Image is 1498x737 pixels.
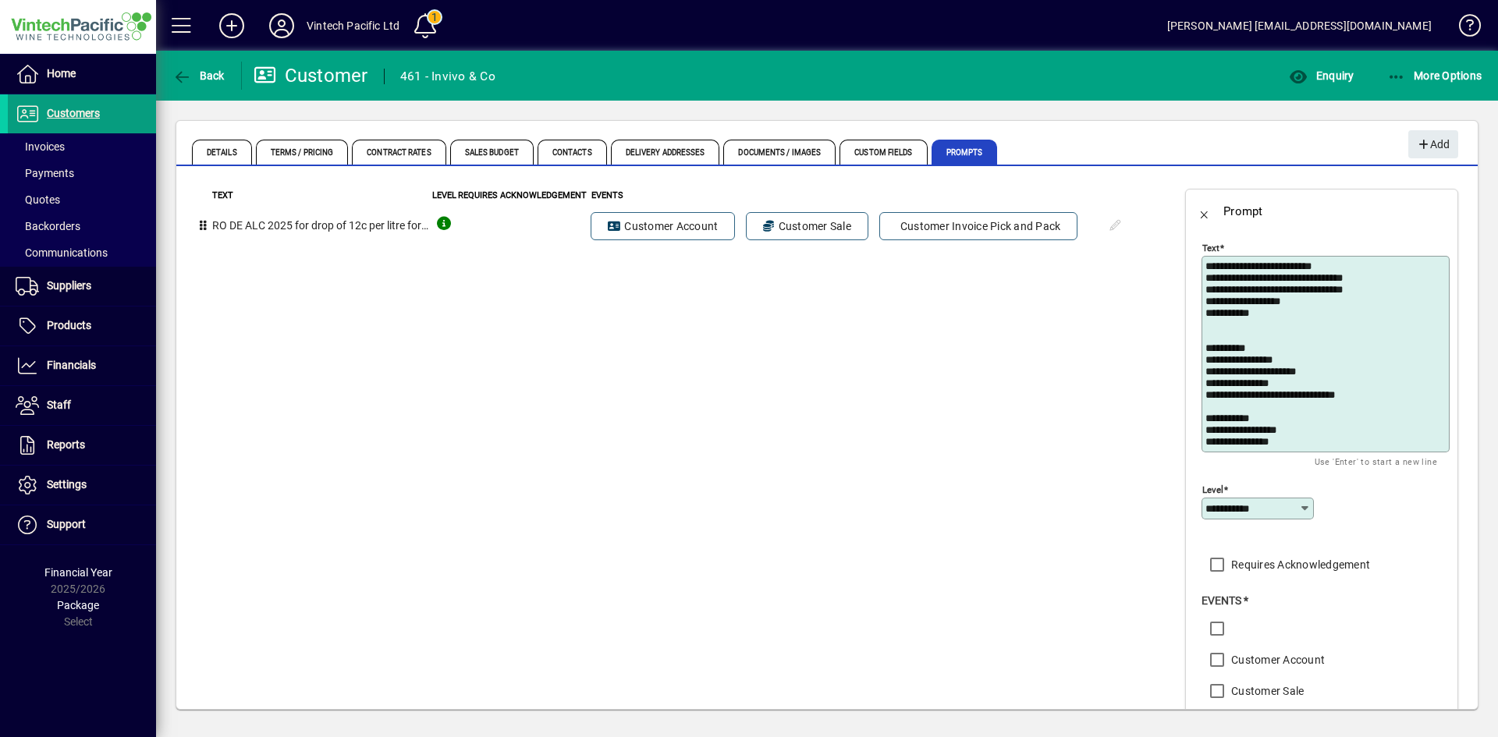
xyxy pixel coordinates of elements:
button: Back [169,62,229,90]
app-page-header-button: Back [156,62,242,90]
span: Package [57,599,99,611]
span: Financials [47,359,96,371]
a: Knowledge Base [1447,3,1478,54]
div: Customer [254,63,368,88]
td: RO DE ALC 2025 for drop of 12c per litre for 1.5% drop or more 9c per litre for 1.2% drop or lowe... [211,204,431,249]
span: Details [192,140,252,165]
span: Financial Year [44,566,112,579]
span: Customer Sale [763,218,851,234]
label: Requires Acknowledgement [1228,557,1370,572]
a: Invoices [8,133,156,160]
span: More Options [1387,69,1482,82]
span: Enquiry [1289,69,1354,82]
a: Payments [8,160,156,186]
button: Profile [257,12,307,40]
span: Contract Rates [352,140,445,165]
div: Vintech Pacific Ltd [307,13,399,38]
div: Prompt [1223,199,1263,224]
span: Customer Account [608,218,718,234]
label: Customer Sale [1228,683,1304,699]
span: Sales Budget [450,140,534,165]
a: Products [8,306,156,345]
span: Communications [16,246,108,259]
span: Add [1416,132,1450,158]
div: 461 - Invivo & Co [400,64,495,89]
span: Back [172,69,225,82]
span: Settings [47,478,87,491]
button: Back [1186,193,1223,230]
a: Staff [8,386,156,425]
span: Delivery Addresses [611,140,720,165]
span: Invoices [16,140,65,153]
mat-label: Text [1202,243,1219,253]
button: Enquiry [1285,62,1358,90]
span: Customers [47,107,100,119]
th: Events [591,189,1095,204]
span: Terms / Pricing [256,140,349,165]
span: Support [47,518,86,530]
span: Custom Fields [840,140,927,165]
th: Level [431,189,457,204]
a: Support [8,505,156,544]
th: Text [211,189,431,204]
span: Quotes [16,193,60,206]
a: Home [8,55,156,94]
button: Add [1408,130,1458,158]
a: Backorders [8,213,156,239]
span: Staff [47,399,71,411]
span: Home [47,67,76,80]
span: Suppliers [47,279,91,292]
mat-hint: Use 'Enter' to start a new line [1315,452,1437,470]
span: Prompts [932,140,998,165]
span: Contacts [538,140,607,165]
th: Requires Acknowledgement [457,189,591,204]
span: Reports [47,438,85,451]
span: Events * [1202,594,1248,607]
a: Suppliers [8,267,156,306]
span: Payments [16,167,74,179]
span: Documents / Images [723,140,836,165]
a: Settings [8,466,156,505]
a: Quotes [8,186,156,213]
a: Reports [8,426,156,465]
a: Financials [8,346,156,385]
span: Backorders [16,220,80,232]
mat-label: Level [1202,484,1223,495]
label: Customer Account [1228,652,1325,668]
span: Customer Invoice Pick and Pack [896,218,1061,234]
button: Add [207,12,257,40]
span: Products [47,319,91,331]
button: More Options [1383,62,1486,90]
div: [PERSON_NAME] [EMAIL_ADDRESS][DOMAIN_NAME] [1167,13,1432,38]
a: Communications [8,239,156,266]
